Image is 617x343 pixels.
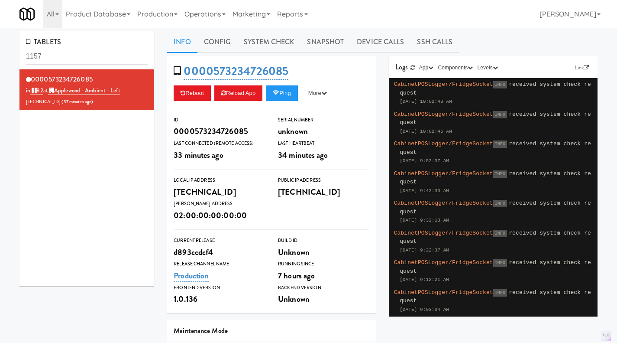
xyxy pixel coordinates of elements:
button: Levels [475,63,500,72]
span: INFO [493,140,507,148]
span: INFO [493,111,507,118]
span: Maintenance Mode [174,326,228,336]
input: Search tablets [26,49,148,65]
div: Build Id [278,236,369,245]
span: [DATE] 9:12:21 AM [400,277,449,282]
a: 0000573234726085 [184,63,288,80]
span: in [26,86,43,95]
a: 82 [30,86,43,95]
div: Last Connected (Remote Access) [174,139,265,148]
button: More [301,85,334,101]
div: Serial Number [278,116,369,124]
span: received system check request [400,259,591,274]
span: CabinetPOSLogger/FridgeSocket [394,230,493,236]
div: unknown [278,124,369,139]
span: INFO [493,230,507,237]
span: at [43,86,120,95]
div: Running Since [278,260,369,268]
div: Backend Version [278,284,369,292]
button: Reboot [174,85,211,101]
a: Config [197,31,238,53]
div: Frontend Version [174,284,265,292]
span: TABLETS [26,37,61,47]
span: CabinetPOSLogger/FridgeSocket [394,200,493,206]
div: 02:00:00:00:00:00 [174,208,265,223]
span: 0000573234726085 [31,74,93,84]
button: Reload App [214,85,262,101]
span: [TECHNICAL_ID] ( ) [26,98,93,105]
li: 0000573234726085in 82at Applewood - Ambient - Left[TECHNICAL_ID] (37 minutes ago) [19,69,154,111]
span: Logs [395,62,408,72]
a: Link [573,63,591,72]
div: Release Channel Name [174,260,265,268]
span: [DATE] 9:03:04 AM [400,307,449,312]
span: 33 minutes ago [174,149,223,161]
div: [TECHNICAL_ID] [278,185,369,199]
span: [DATE] 9:32:13 AM [400,218,449,223]
span: 34 minutes ago [278,149,328,161]
button: Ping [266,85,298,101]
button: App [417,63,436,72]
span: CabinetPOSLogger/FridgeSocket [394,81,493,88]
div: Last Heartbeat [278,139,369,148]
span: [DATE] 10:02:48 AM [400,99,452,104]
span: [DATE] 9:22:37 AM [400,248,449,253]
div: Current Release [174,236,265,245]
span: CabinetPOSLogger/FridgeSocket [394,111,493,118]
button: Components [436,63,475,72]
span: received system check request [400,140,591,156]
div: ID [174,116,265,124]
div: Local IP Address [174,176,265,185]
div: Unknown [278,292,369,307]
div: [PERSON_NAME] Address [174,199,265,208]
a: Applewood - Ambient - Left [48,86,120,95]
img: Micromart [19,7,35,22]
div: d893ccdcf4 [174,245,265,260]
div: Unknown [278,245,369,260]
span: received system check request [400,81,591,96]
a: Snapshot [300,31,350,53]
span: INFO [493,289,507,297]
span: INFO [493,170,507,178]
span: received system check request [400,200,591,215]
span: [DATE] 10:02:45 AM [400,129,452,134]
span: CabinetPOSLogger/FridgeSocket [394,170,493,177]
div: [TECHNICAL_ID] [174,185,265,199]
span: INFO [493,259,507,267]
div: Public IP Address [278,176,369,185]
span: CabinetPOSLogger/FridgeSocket [394,259,493,266]
span: INFO [493,81,507,88]
span: 37 minutes ago [64,98,91,105]
span: CabinetPOSLogger/FridgeSocket [394,140,493,147]
div: 1.0.136 [174,292,265,307]
span: INFO [493,200,507,207]
a: Device Calls [350,31,410,53]
a: System Check [237,31,300,53]
span: [DATE] 9:52:37 AM [400,158,449,163]
div: 0000573234726085 [174,124,265,139]
a: Info [167,31,197,53]
span: CabinetPOSLogger/FridgeSocket [394,289,493,296]
span: [DATE] 9:42:30 AM [400,188,449,193]
a: SSH Calls [410,31,459,53]
a: Production [174,270,209,282]
span: 7 hours ago [278,270,315,281]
